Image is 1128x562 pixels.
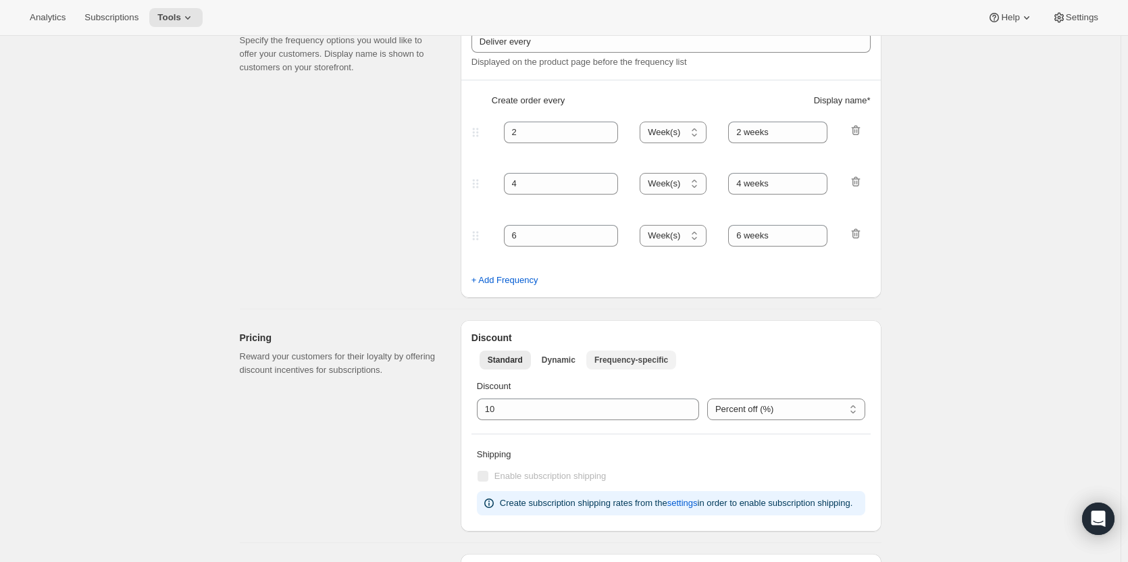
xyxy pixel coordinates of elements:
span: Create subscription shipping rates from the in order to enable subscription shipping. [500,498,852,508]
h2: Pricing [240,331,439,344]
span: Standard [488,355,523,365]
span: Frequency-specific [594,355,668,365]
span: Analytics [30,12,66,23]
p: Shipping [477,448,865,461]
button: Help [979,8,1041,27]
input: 1 month [728,225,827,247]
button: Settings [1044,8,1106,27]
span: Settings [1066,12,1098,23]
p: Discount [477,380,865,393]
button: Analytics [22,8,74,27]
span: Create order every [492,94,565,107]
span: Display name * [814,94,871,107]
span: Displayed on the product page before the frequency list [471,57,687,67]
h2: Discount [471,331,871,344]
div: Open Intercom Messenger [1082,503,1114,535]
button: settings [659,492,706,514]
span: Dynamic [542,355,575,365]
span: Enable subscription shipping [494,471,607,481]
span: Tools [157,12,181,23]
span: Help [1001,12,1019,23]
span: + Add Frequency [471,274,538,287]
input: 10 [477,399,679,420]
button: + Add Frequency [463,270,546,291]
input: Deliver every [471,31,871,53]
p: Reward your customers for their loyalty by offering discount incentives for subscriptions. [240,350,439,377]
button: Tools [149,8,203,27]
p: Specify the frequency options you would like to offer your customers. Display name is shown to cu... [240,34,439,74]
input: 1 month [728,122,827,143]
span: Subscriptions [84,12,138,23]
span: settings [667,496,698,510]
button: Subscriptions [76,8,147,27]
input: 1 month [728,173,827,195]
